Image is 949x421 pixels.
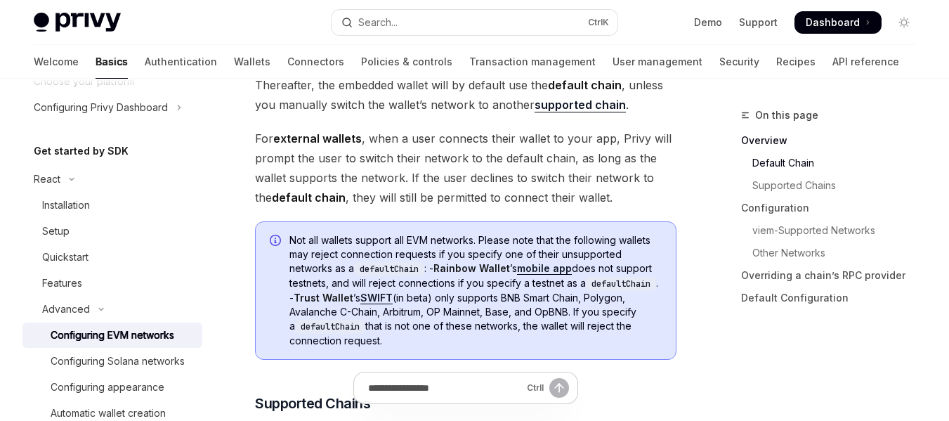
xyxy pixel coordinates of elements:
button: Toggle Advanced section [22,297,202,322]
a: API reference [832,45,899,79]
code: defaultChain [295,320,365,334]
a: Support [739,15,778,30]
strong: Trust Wallet [294,292,353,304]
div: Features [42,275,82,292]
a: Setup [22,219,202,244]
button: Toggle dark mode [893,11,915,34]
button: Toggle Configuring Privy Dashboard section [22,95,202,120]
h5: Get started by SDK [34,143,129,160]
a: Configuring appearance [22,375,202,400]
a: Security [719,45,759,79]
strong: Rainbow Wallet [433,262,510,274]
a: Features [22,271,202,296]
code: defaultChain [354,262,424,276]
div: React [34,171,60,188]
span: Not all wallets support all EVM networks. Please note that the following wallets may reject conne... [289,233,662,348]
button: Open search [332,10,618,35]
input: Ask a question... [368,373,521,403]
a: Overriding a chain’s RPC provider [741,264,927,287]
span: For , when a user connects their wallet to your app, Privy will prompt the user to switch their n... [255,129,676,207]
div: Configuring EVM networks [51,327,174,344]
a: Recipes [776,45,816,79]
a: Overview [741,129,927,152]
a: Transaction management [469,45,596,79]
a: supported chain [535,98,626,112]
a: Configuring Solana networks [22,349,202,374]
span: Ctrl K [588,17,609,28]
span: Dashboard [806,15,860,30]
strong: default chain [548,78,622,92]
a: Welcome [34,45,79,79]
code: defaultChain [586,277,656,291]
div: Configuring appearance [51,379,164,396]
div: Advanced [42,301,90,318]
a: SWIFT [360,292,393,304]
a: Wallets [234,45,270,79]
a: Policies & controls [361,45,452,79]
a: Default Chain [741,152,927,174]
strong: external wallets [273,131,362,145]
a: Configuring EVM networks [22,323,202,348]
a: Basics [96,45,128,79]
a: Quickstart [22,245,202,270]
a: Demo [694,15,722,30]
div: Configuring Privy Dashboard [34,99,168,116]
div: Configuring Solana networks [51,353,185,370]
a: Configuration [741,197,927,219]
div: Quickstart [42,249,89,266]
a: Dashboard [794,11,882,34]
svg: Info [270,235,284,249]
a: Default Configuration [741,287,927,309]
img: light logo [34,13,121,32]
strong: default chain [272,190,346,205]
a: Other Networks [741,242,927,264]
a: Authentication [145,45,217,79]
div: Installation [42,197,90,214]
a: Installation [22,193,202,218]
a: Connectors [287,45,344,79]
a: mobile app [517,262,572,275]
a: viem-Supported Networks [741,219,927,242]
a: Supported Chains [741,174,927,197]
button: Send message [549,378,569,398]
div: Search... [358,14,398,31]
div: Setup [42,223,70,240]
span: On this page [755,107,818,124]
a: User management [613,45,702,79]
button: Toggle React section [22,167,202,192]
